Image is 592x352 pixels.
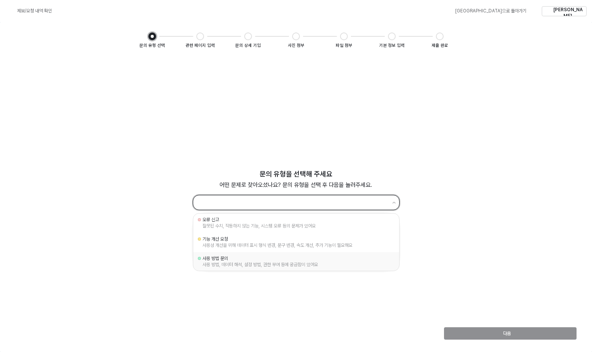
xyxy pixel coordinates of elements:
[202,255,390,261] div: 사용 방법 문의
[17,8,52,14] div: 제보/요청 내역 확인
[193,213,399,271] div: Select an option
[202,261,390,268] div: 사용 방법, 데이터 해석, 설정 방법, 권한 부여 등에 궁금함이 있어요
[139,42,165,49] div: 문의 유형 선택
[303,31,351,49] li: 파일 첨부
[235,42,261,49] div: 문의 상세 기입
[202,217,390,223] div: 오류 신고
[389,195,399,210] button: 제안 사항 표시
[145,31,159,49] li: 문의 유형 선택
[288,42,305,49] div: 사진 첨부
[399,31,447,49] li: 제출 완료
[552,7,583,19] p: [PERSON_NAME]
[159,31,207,49] li: 관련 페이지 입력
[202,236,390,242] div: 기능 개선 요청
[455,8,526,14] div: [GEOGRAPHIC_DATA]으로 돌아가기
[252,170,340,178] h4: 문의 유형을 선택해 주세요
[451,6,539,15] div: 메인으로 돌아가기
[432,42,448,49] div: 제출 완료
[202,242,390,248] div: 사용성 개선을 위해 데이터 표시 형식 변경, 문구 변경, 속도 개선, 추가 기능이 필요해요
[207,31,255,49] li: 문의 상세 기입
[379,42,405,49] div: 기본 정보 입력
[202,223,390,229] div: 잘못된 수치, 작동하지 않는 기능, 시스템 오류 등의 문제가 있어요
[255,31,303,49] li: 사진 첨부
[336,42,352,49] div: 파일 첨부
[503,330,511,337] p: 다음
[214,181,378,190] p: 어떤 문제로 찾아오셨나요? 문의 유형을 선택 후 다음을 눌러주세요.
[139,31,453,49] ol: Steps
[351,31,399,49] li: 기본 정보 입력
[185,42,215,49] div: 관련 페이지 입력
[5,6,56,15] div: 제보/요청 내역 확인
